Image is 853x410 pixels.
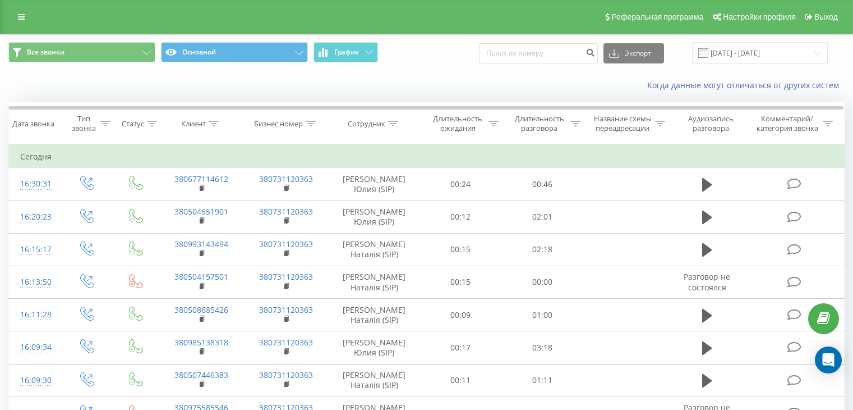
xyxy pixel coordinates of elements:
[420,299,501,331] td: 00:09
[174,271,228,282] a: 380504157501
[20,271,50,293] div: 16:13:50
[20,336,50,358] div: 16:09:34
[259,370,313,380] a: 380731120363
[20,206,50,228] div: 16:20:23
[501,201,583,233] td: 02:01
[815,347,842,373] div: Open Intercom Messenger
[348,119,385,129] div: Сотрудник
[259,304,313,315] a: 380731120363
[611,12,703,21] span: Реферальная программа
[20,370,50,391] div: 16:09:30
[259,271,313,282] a: 380731120363
[420,266,501,298] td: 00:15
[501,233,583,266] td: 02:18
[181,119,206,129] div: Клиент
[313,42,378,62] button: График
[254,119,303,129] div: Бизнес номер
[12,119,54,129] div: Дата звонка
[174,206,228,217] a: 380504651901
[259,337,313,348] a: 380731120363
[593,114,652,133] div: Название схемы переадресации
[334,48,359,56] span: График
[329,299,420,331] td: [PERSON_NAME] Наталія (SIP)
[511,114,568,133] div: Длительность разговора
[8,42,155,62] button: Все звонки
[678,114,744,133] div: Аудиозапись разговора
[647,80,845,90] a: Когда данные могут отличаться от других систем
[420,168,501,201] td: 00:24
[754,114,820,133] div: Комментарий/категория звонка
[420,331,501,364] td: 00:17
[430,114,486,133] div: Длительность ожидания
[329,364,420,397] td: [PERSON_NAME] Наталія (SIP)
[20,173,50,195] div: 16:30:31
[684,271,730,292] span: Разговор не состоялся
[723,12,796,21] span: Настройки профиля
[501,266,583,298] td: 00:00
[329,331,420,364] td: [PERSON_NAME] Юлия (SIP)
[329,168,420,201] td: [PERSON_NAME] Юлия (SIP)
[259,174,313,184] a: 380731120363
[174,239,228,249] a: 380993143494
[161,42,308,62] button: Основной
[603,43,664,63] button: Экспорт
[122,119,144,129] div: Статус
[479,43,598,63] input: Поиск по номеру
[20,239,50,261] div: 16:15:17
[420,201,501,233] td: 00:12
[420,364,501,397] td: 00:11
[501,364,583,397] td: 01:11
[174,337,228,348] a: 380985138318
[71,114,97,133] div: Тип звонка
[174,304,228,315] a: 380508685426
[501,299,583,331] td: 01:00
[259,206,313,217] a: 380731120363
[174,174,228,184] a: 380677114612
[329,201,420,233] td: [PERSON_NAME] Юлия (SIP)
[814,12,838,21] span: Выход
[174,370,228,380] a: 380507446383
[329,266,420,298] td: [PERSON_NAME] Наталія (SIP)
[501,168,583,201] td: 00:46
[501,331,583,364] td: 03:18
[27,48,64,57] span: Все звонки
[20,304,50,326] div: 16:11:28
[259,239,313,249] a: 380731120363
[9,145,845,168] td: Сегодня
[329,233,420,266] td: [PERSON_NAME] Наталія (SIP)
[420,233,501,266] td: 00:15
